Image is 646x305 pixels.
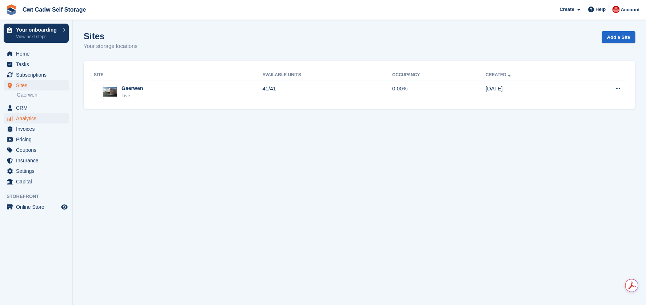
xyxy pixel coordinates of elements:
a: menu [4,145,69,155]
a: menu [4,166,69,176]
div: Live [121,92,143,99]
a: Add a Site [602,31,635,43]
a: Your onboarding View next steps [4,24,69,43]
span: CRM [16,103,60,113]
a: Gaerwen [17,91,69,98]
span: Invoices [16,124,60,134]
a: menu [4,70,69,80]
h1: Sites [84,31,137,41]
td: 41/41 [262,81,392,103]
span: Settings [16,166,60,176]
span: Subscriptions [16,70,60,80]
img: stora-icon-8386f47178a22dfd0bd8f6a31ec36ba5ce8667c1dd55bd0f319d3a0aa187defe.svg [6,4,17,15]
span: Storefront [7,193,72,200]
td: [DATE] [486,81,575,103]
p: Your onboarding [16,27,59,32]
span: Home [16,49,60,59]
span: Analytics [16,113,60,123]
a: Created [486,72,512,77]
a: menu [4,103,69,113]
p: View next steps [16,33,59,40]
span: Create [559,6,574,13]
span: Insurance [16,155,60,166]
span: Account [621,6,639,13]
th: Available Units [262,69,392,81]
span: Pricing [16,134,60,145]
th: Site [92,69,262,81]
a: menu [4,155,69,166]
span: Coupons [16,145,60,155]
div: Gaerwen [121,85,143,92]
img: Rhian Davies [612,6,619,13]
a: menu [4,134,69,145]
th: Occupancy [392,69,486,81]
a: Cwt Cadw Self Storage [20,4,89,16]
a: menu [4,202,69,212]
a: menu [4,176,69,187]
a: menu [4,59,69,69]
span: Online Store [16,202,60,212]
span: Sites [16,80,60,90]
td: 0.00% [392,81,486,103]
p: Your storage locations [84,42,137,50]
a: menu [4,124,69,134]
span: Tasks [16,59,60,69]
img: Image of Gaerwen site [103,87,117,97]
a: menu [4,80,69,90]
a: menu [4,113,69,123]
span: Capital [16,176,60,187]
a: Preview store [60,203,69,211]
a: menu [4,49,69,59]
span: Help [595,6,606,13]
